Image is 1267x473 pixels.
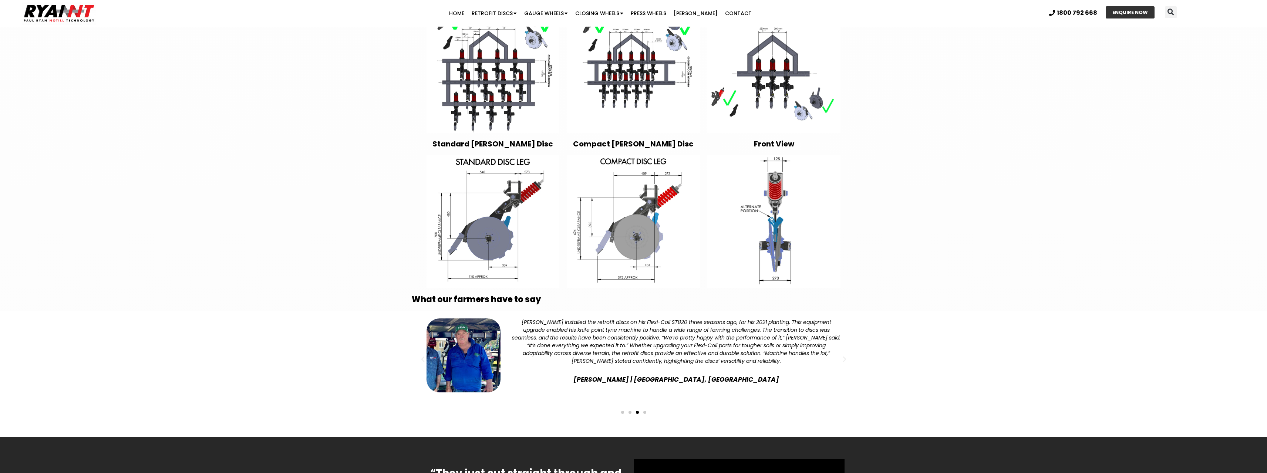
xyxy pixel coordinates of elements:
a: ENQUIRE NOW [1106,6,1155,18]
div: Slides [423,315,845,419]
div: Search [1165,6,1177,18]
img: Gavin Offerman double discs [427,318,501,392]
a: Closing Wheels [572,6,627,21]
img: Ryan NT logo [22,2,96,25]
a: Home [445,6,468,21]
div: Next slide [841,356,848,363]
a: Gauge Wheels [520,6,572,21]
a: [PERSON_NAME] [670,6,721,21]
nav: Menu [246,6,955,21]
a: Retrofit Discs [468,6,520,21]
a: Press Wheels [627,6,670,21]
div: [PERSON_NAME] installed the retrofit discs on his Flexi-Coil ST820 three seasons ago, for his 202... [512,318,841,365]
span: Go to slide 3 [636,411,639,414]
span: Go to slide 1 [621,411,624,414]
h4: Front View [707,140,840,148]
span: 1800 792 668 [1057,10,1097,16]
img: Ryan standard disc leg underframe clearance [427,155,560,288]
a: 1800 792 668 [1049,10,1097,16]
span: [PERSON_NAME] | [GEOGRAPHIC_DATA], [GEOGRAPHIC_DATA] [512,374,841,385]
h4: Standard [PERSON_NAME] Disc [427,140,560,148]
a: Contact [721,6,755,21]
span: Go to slide 2 [629,411,631,414]
img: front view ryan disc leg underframe clearance [707,155,840,288]
img: Ryan compact disc leg underframe clearance [567,155,700,288]
div: 3 / 4 [423,315,845,404]
h2: What our farmers have to say [412,295,856,304]
span: Go to slide 4 [643,411,646,414]
h4: Compact [PERSON_NAME] Disc [567,140,700,148]
span: ENQUIRE NOW [1112,10,1148,15]
div: Previous slide [419,356,427,363]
